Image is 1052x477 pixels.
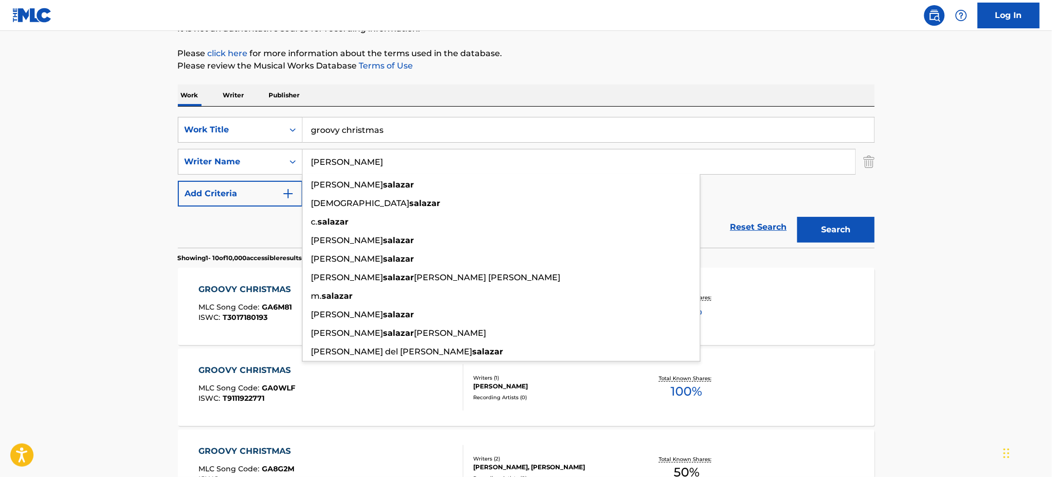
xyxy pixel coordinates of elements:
p: Please for more information about the terms used in the database. [178,47,875,60]
strong: salazar [318,217,349,227]
div: GROOVY CHRISTMAS [198,364,296,377]
p: Work [178,84,202,106]
span: [PERSON_NAME] [311,254,383,264]
strong: salazar [322,291,353,301]
img: search [928,9,941,22]
span: GA8G2M [262,464,294,473]
span: MLC Song Code : [198,302,262,312]
strong: salazar [383,272,414,282]
a: GROOVY CHRISTMASMLC Song Code:GA6M81ISWC:T3017180193Writers (2)[PERSON_NAME], [PERSON_NAME]Record... [178,268,875,345]
strong: salazar [383,310,414,319]
div: Work Title [185,124,277,136]
span: GA6M81 [262,302,292,312]
div: Drag [1004,438,1010,469]
a: Log In [978,3,1040,28]
span: [PERSON_NAME] [311,235,383,245]
span: 100 % [671,382,703,401]
span: T3017180193 [223,313,268,322]
span: MLC Song Code : [198,464,262,473]
span: [PERSON_NAME] [311,272,383,282]
a: Reset Search [725,216,792,238]
strong: salazar [383,328,414,338]
p: Showing 1 - 10 of 10,000 accessible results (Total 89,473 ) [178,253,344,263]
span: ISWC : [198,313,223,322]
span: [PERSON_NAME] [311,328,383,338]
span: [PERSON_NAME] del [PERSON_NAME] [311,347,473,356]
strong: salazar [410,198,441,208]
span: MLC Song Code : [198,383,262,393]
a: GROOVY CHRISTMASMLC Song Code:GA0WLFISWC:T9111922771Writers (1)[PERSON_NAME]Recording Artists (0)... [178,349,875,426]
span: c. [311,217,318,227]
div: Help [951,5,972,26]
p: Total Known Shares: [659,455,714,463]
span: [PERSON_NAME] [PERSON_NAME] [414,272,561,282]
span: [PERSON_NAME] [311,180,383,190]
div: GROOVY CHRISTMAS [198,445,296,457]
p: Publisher [266,84,303,106]
span: GA0WLF [262,383,295,393]
div: [PERSON_NAME] [473,382,629,391]
iframe: Chat Widget [1000,428,1052,477]
span: m. [311,291,322,301]
strong: salazar [383,180,414,190]
div: Writer Name [185,156,277,168]
p: Please review the Musical Works Database [178,60,875,72]
img: 9d2ae6d4665cec9f34b9.svg [282,188,294,200]
button: Add Criteria [178,181,303,207]
div: [PERSON_NAME], [PERSON_NAME] [473,463,629,472]
a: Terms of Use [357,61,413,71]
div: Writers ( 1 ) [473,374,629,382]
span: [PERSON_NAME] [311,310,383,319]
p: Writer [220,84,247,106]
span: [DEMOGRAPHIC_DATA] [311,198,410,208]
div: Writers ( 2 ) [473,455,629,463]
strong: salazar [473,347,504,356]
div: Recording Artists ( 0 ) [473,394,629,401]
strong: salazar [383,235,414,245]
div: GROOVY CHRISTMAS [198,283,296,296]
span: T9111922771 [223,394,264,403]
button: Search [797,217,875,243]
img: help [955,9,967,22]
strong: salazar [383,254,414,264]
p: Total Known Shares: [659,374,714,382]
img: Delete Criterion [863,149,875,175]
a: click here [208,48,248,58]
a: Public Search [924,5,945,26]
span: ISWC : [198,394,223,403]
img: MLC Logo [12,8,52,23]
span: [PERSON_NAME] [414,328,487,338]
form: Search Form [178,117,875,248]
